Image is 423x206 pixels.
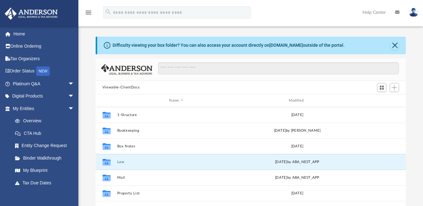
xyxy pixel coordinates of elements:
[4,40,84,53] a: Online Ordering
[9,140,84,152] a: Entity Change Request
[377,83,387,92] button: Switch to Grid View
[9,127,84,140] a: CTA Hub
[238,191,356,196] div: [DATE]
[98,98,114,103] div: id
[390,83,399,92] button: Add
[158,62,399,74] input: Search files and folders
[4,65,84,78] a: Order StatusNEW
[117,113,235,117] button: 1-Structure
[105,8,112,15] i: search
[117,176,235,180] button: Mail
[238,98,357,103] div: Modified
[117,144,235,148] button: Box Notes
[117,98,235,103] div: Name
[359,98,403,103] div: id
[4,52,84,65] a: Tax Organizers
[36,66,50,76] div: NEW
[103,85,140,90] button: Viewable-ClientDocs
[68,77,81,90] span: arrow_drop_down
[390,41,399,50] button: Close
[9,164,81,177] a: My Blueprint
[68,102,81,115] span: arrow_drop_down
[9,115,84,127] a: Overview
[238,144,356,149] div: [DATE]
[238,175,356,181] div: [DATE] by ABA_NEST_APP
[4,90,84,103] a: Digital Productsarrow_drop_down
[113,42,345,49] div: Difficulty viewing your box folder? You can also access your account directly on outside of the p...
[4,102,84,115] a: My Entitiesarrow_drop_down
[238,128,356,134] div: [DATE] by [PERSON_NAME]
[238,112,356,118] div: [DATE]
[117,129,235,133] button: Bookkeeping
[409,8,418,17] img: User Pic
[117,160,235,164] button: Law
[269,43,303,48] a: [DOMAIN_NAME]
[238,159,356,165] div: [DATE] by ABA_NEST_APP
[9,152,84,164] a: Binder Walkthrough
[9,177,84,189] a: Tax Due Dates
[117,191,235,195] button: Property List
[85,12,92,16] a: menu
[4,77,84,90] a: Platinum Q&Aarrow_drop_down
[68,90,81,103] span: arrow_drop_down
[85,9,92,16] i: menu
[3,8,60,20] img: Anderson Advisors Platinum Portal
[4,28,84,40] a: Home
